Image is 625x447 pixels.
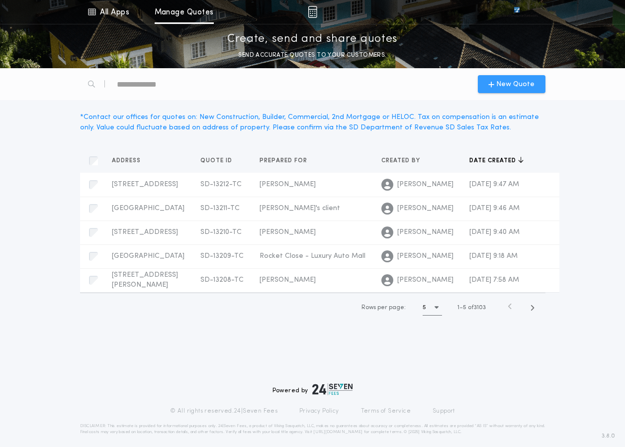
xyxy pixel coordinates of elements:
span: Quote ID [200,157,234,165]
span: SD-13209-TC [200,252,244,260]
span: [PERSON_NAME] [260,181,316,188]
span: [PERSON_NAME] [397,275,453,285]
button: 5 [423,300,442,316]
span: [PERSON_NAME]'s client [260,205,340,212]
span: [PERSON_NAME] [260,228,316,236]
a: [URL][DOMAIN_NAME] [313,430,362,434]
span: 3.8.0 [602,432,615,441]
button: Created by [381,156,428,166]
span: SD-13211-TC [200,205,240,212]
span: Address [112,157,143,165]
span: [PERSON_NAME] [397,251,453,261]
span: [DATE] 9:18 AM [469,252,518,260]
span: 5 [463,305,466,311]
span: SD-13212-TC [200,181,242,188]
img: img [308,6,317,18]
button: Quote ID [200,156,240,166]
span: 1 [457,305,459,311]
span: Prepared for [260,157,309,165]
span: [GEOGRAPHIC_DATA] [112,252,184,260]
span: [DATE] 7:58 AM [469,276,519,284]
span: [STREET_ADDRESS] [112,228,178,236]
span: Rows per page: [361,305,406,311]
span: [STREET_ADDRESS] [112,181,178,188]
p: Create, send and share quotes [227,31,398,47]
a: Terms of Service [361,407,411,415]
button: Date created [469,156,524,166]
span: New Quote [496,79,535,90]
img: logo [312,383,353,395]
span: Created by [381,157,422,165]
button: Address [112,156,148,166]
span: [GEOGRAPHIC_DATA] [112,205,184,212]
h1: 5 [423,303,426,313]
p: SEND ACCURATE QUOTES TO YOUR CUSTOMERS. [238,50,386,60]
span: SD-13210-TC [200,228,242,236]
div: * Contact our offices for quotes on: New Construction, Builder, Commercial, 2nd Mortgage or HELOC... [80,112,545,133]
button: New Quote [478,75,545,93]
span: [PERSON_NAME] [397,227,453,237]
div: Powered by [272,383,353,395]
span: [DATE] 9:40 AM [469,228,520,236]
span: [DATE] 9:47 AM [469,181,519,188]
a: Privacy Policy [299,407,339,415]
span: Date created [469,157,518,165]
span: of 3103 [468,303,486,312]
span: [PERSON_NAME] [397,204,453,214]
span: [DATE] 9:46 AM [469,205,520,212]
span: SD-13208-TC [200,276,244,284]
img: vs-icon [496,7,537,17]
a: Support [433,407,455,415]
span: [PERSON_NAME] [260,276,316,284]
span: [STREET_ADDRESS][PERSON_NAME] [112,271,178,289]
p: DISCLAIMER: This estimate is provided for informational purposes only. 24|Seven Fees, a product o... [80,423,545,435]
span: Rocket Close - Luxury Auto Mall [260,252,365,260]
p: © All rights reserved. 24|Seven Fees [170,407,277,415]
span: [PERSON_NAME] [397,180,453,190]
